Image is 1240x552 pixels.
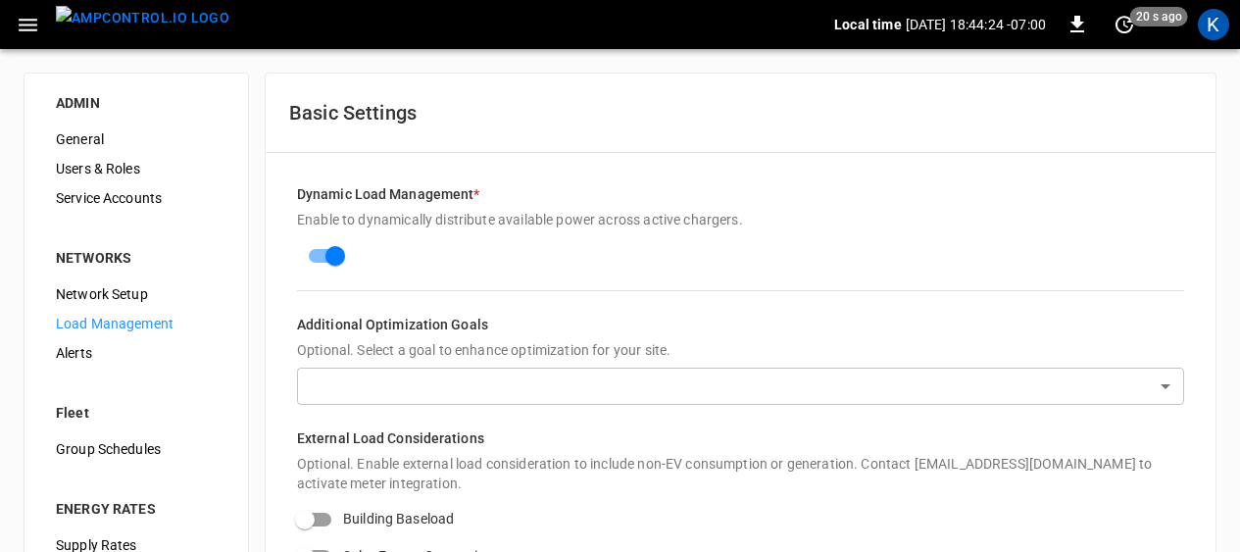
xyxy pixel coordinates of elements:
[297,340,1184,360] p: Optional. Select a goal to enhance optimization for your site.
[56,403,217,423] div: Fleet
[40,154,232,183] div: Users & Roles
[297,315,1184,336] h6: Additional Optimization Goals
[297,210,1184,229] p: Enable to dynamically distribute available power across active chargers.
[40,338,232,368] div: Alerts
[297,184,1184,206] h6: Dynamic Load Management
[56,284,217,305] span: Network Setup
[56,6,229,30] img: ampcontrol.io logo
[56,314,217,334] span: Load Management
[56,439,217,460] span: Group Schedules
[40,279,232,309] div: Network Setup
[1198,9,1229,40] div: profile-icon
[1109,9,1140,40] button: set refresh interval
[834,15,902,34] p: Local time
[289,97,1192,128] h6: Basic Settings
[56,129,217,150] span: General
[906,15,1046,34] p: [DATE] 18:44:24 -07:00
[297,428,1184,450] h6: External Load Considerations
[40,125,232,154] div: General
[56,188,217,209] span: Service Accounts
[40,183,232,213] div: Service Accounts
[56,159,217,179] span: Users & Roles
[56,499,217,519] div: ENERGY RATES
[40,434,232,464] div: Group Schedules
[297,454,1184,493] p: Optional. Enable external load consideration to include non-EV consumption or generation. Contact...
[56,343,217,364] span: Alerts
[343,509,454,529] span: Building Baseload
[1130,7,1188,26] span: 20 s ago
[56,248,217,268] div: NETWORKS
[56,93,217,113] div: ADMIN
[40,309,232,338] div: Load Management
